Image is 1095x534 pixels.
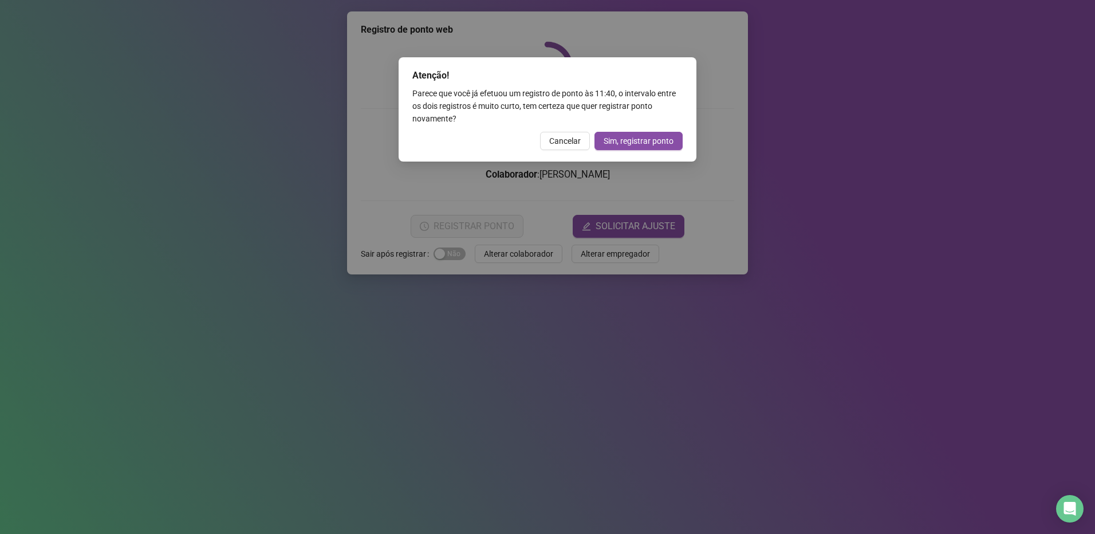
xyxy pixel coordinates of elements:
[604,135,673,147] span: Sim, registrar ponto
[540,132,590,150] button: Cancelar
[1056,495,1084,523] div: Open Intercom Messenger
[412,87,683,125] div: Parece que você já efetuou um registro de ponto às 11:40 , o intervalo entre os dois registros é ...
[594,132,683,150] button: Sim, registrar ponto
[549,135,581,147] span: Cancelar
[412,69,683,83] div: Atenção!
